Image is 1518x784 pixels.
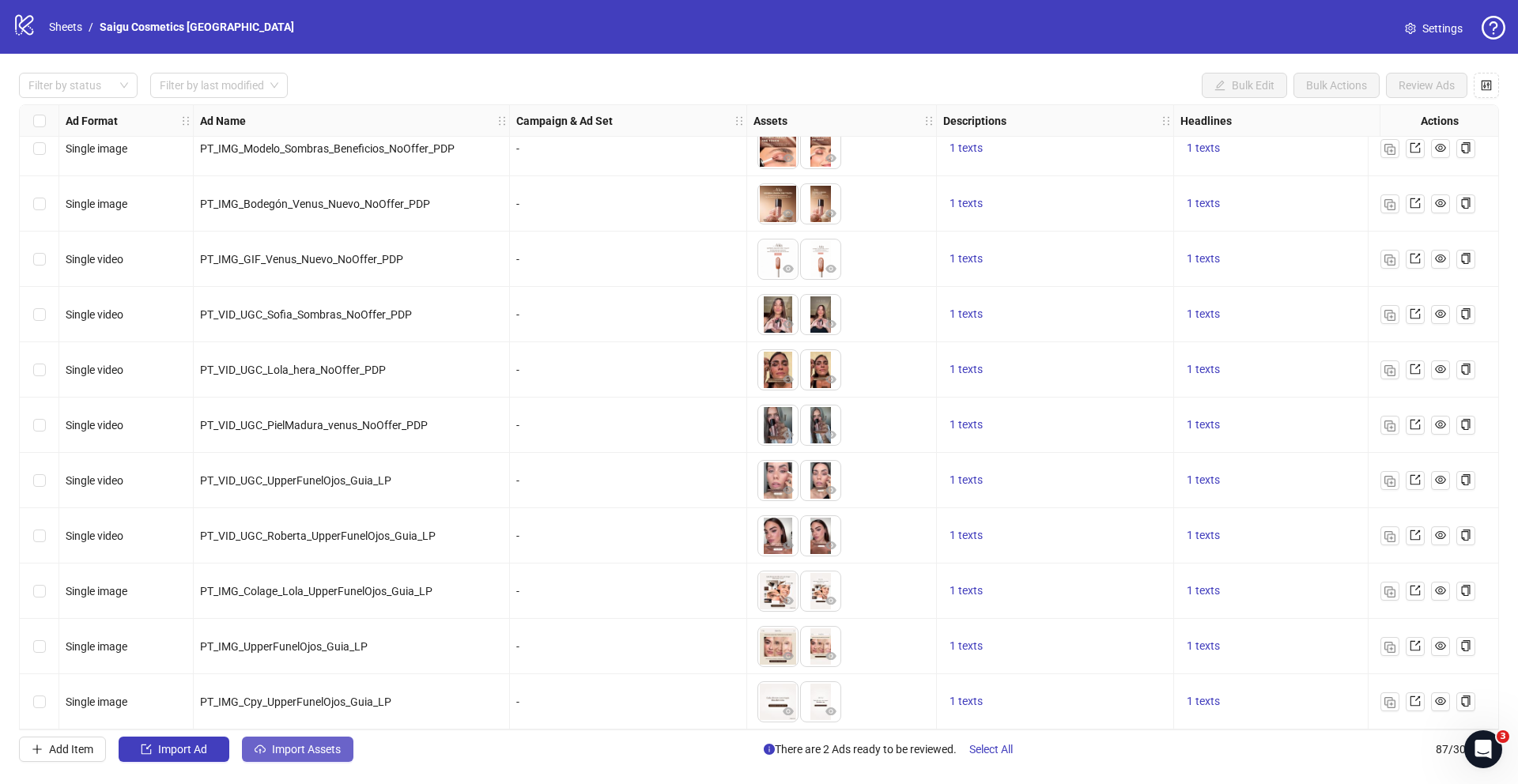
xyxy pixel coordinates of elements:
div: Select row 85 [20,563,59,619]
span: 3 [1497,730,1509,743]
button: Duplicate [1380,526,1399,545]
span: question-circle [1482,16,1505,40]
a: Saigu Cosmetics [GEOGRAPHIC_DATA] [96,18,297,36]
span: 1 texts [950,473,983,486]
span: Import Ad [158,743,207,756]
span: copy [1460,640,1471,651]
button: 1 texts [1180,194,1226,213]
span: export [1410,474,1421,485]
button: Preview [821,371,840,390]
span: 1 texts [1187,584,1220,597]
div: Select row 80 [20,287,59,342]
button: Configure table settings [1474,73,1499,98]
span: copy [1460,474,1471,485]
span: eye [783,650,794,661]
span: control [1481,80,1492,91]
div: - [516,251,740,268]
div: - [516,361,740,379]
span: eye [1435,695,1446,707]
button: Preview [779,149,798,168]
div: - [516,527,740,545]
span: Single video [66,308,123,321]
span: export [1410,695,1421,707]
img: Asset 1 [758,129,798,168]
span: Single image [66,142,127,155]
button: Duplicate [1380,637,1399,656]
button: Review Ads [1386,73,1467,98]
span: eye [825,595,836,606]
button: Duplicate [1380,360,1399,379]
span: holder [935,115,946,126]
button: Bulk Actions [1293,73,1380,98]
img: Asset 1 [758,461,798,500]
button: Preview [821,315,840,334]
img: Duplicate [1384,254,1395,266]
img: Duplicate [1384,310,1395,321]
button: 1 texts [1180,526,1226,545]
span: There are 2 Ads ready to be reviewed. [764,737,1025,762]
a: Settings [1392,16,1475,41]
span: export [1410,419,1421,430]
span: eye [783,374,794,385]
img: Duplicate [1384,531,1395,542]
span: 1 texts [950,363,983,375]
button: 1 texts [943,305,989,324]
span: eye [1435,419,1446,430]
span: 1 texts [950,141,983,154]
button: Import Assets [242,737,353,762]
strong: Actions [1421,112,1459,130]
button: 1 texts [943,250,989,269]
span: Single image [66,695,127,708]
span: eye [825,540,836,551]
button: 1 texts [943,471,989,490]
img: Asset 2 [801,239,840,279]
span: copy [1460,695,1471,707]
button: 1 texts [1180,692,1226,711]
span: holder [1161,115,1172,126]
button: 1 texts [943,139,989,158]
div: Resize Ad Name column [505,105,509,136]
span: eye [825,263,836,274]
span: PT_IMG_Bodegón_Venus_Nuevo_NoOffer_PDP [200,198,430,210]
button: 1 texts [943,526,989,545]
strong: Ad Name [200,112,246,130]
button: Preview [821,426,840,445]
span: eye [783,318,794,330]
strong: Ad Format [66,112,118,130]
span: eye [1435,198,1446,209]
span: 1 texts [950,197,983,209]
div: - [516,140,740,157]
span: eye [783,263,794,274]
span: eye [1435,364,1446,375]
button: 1 texts [1180,139,1226,158]
div: - [516,306,740,323]
span: 1 texts [950,695,983,707]
img: Asset 1 [758,405,798,445]
span: 1 texts [950,307,983,320]
button: Bulk Edit [1202,73,1287,98]
button: Preview [779,703,798,722]
button: 1 texts [1180,637,1226,656]
span: Settings [1422,20,1463,37]
span: eye [825,429,836,440]
div: - [516,416,740,434]
div: Select row 81 [20,342,59,398]
img: Asset 1 [758,516,798,556]
img: Asset 1 [758,627,798,666]
span: 1 texts [950,252,983,265]
button: Preview [821,481,840,500]
div: Resize Ad Format column [189,105,193,136]
span: holder [1172,115,1183,126]
span: 1 texts [950,639,983,652]
span: PT_VID_UGC_Sofia_Sombras_NoOffer_PDP [200,308,412,321]
button: Duplicate [1380,416,1399,435]
button: 1 texts [943,360,989,379]
span: eye [1435,308,1446,319]
strong: Assets [753,112,787,130]
span: info-circle [764,744,775,755]
button: Duplicate [1380,305,1399,324]
span: import [141,744,152,755]
span: export [1410,640,1421,651]
img: Asset 2 [801,682,840,722]
span: eye [1435,142,1446,153]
